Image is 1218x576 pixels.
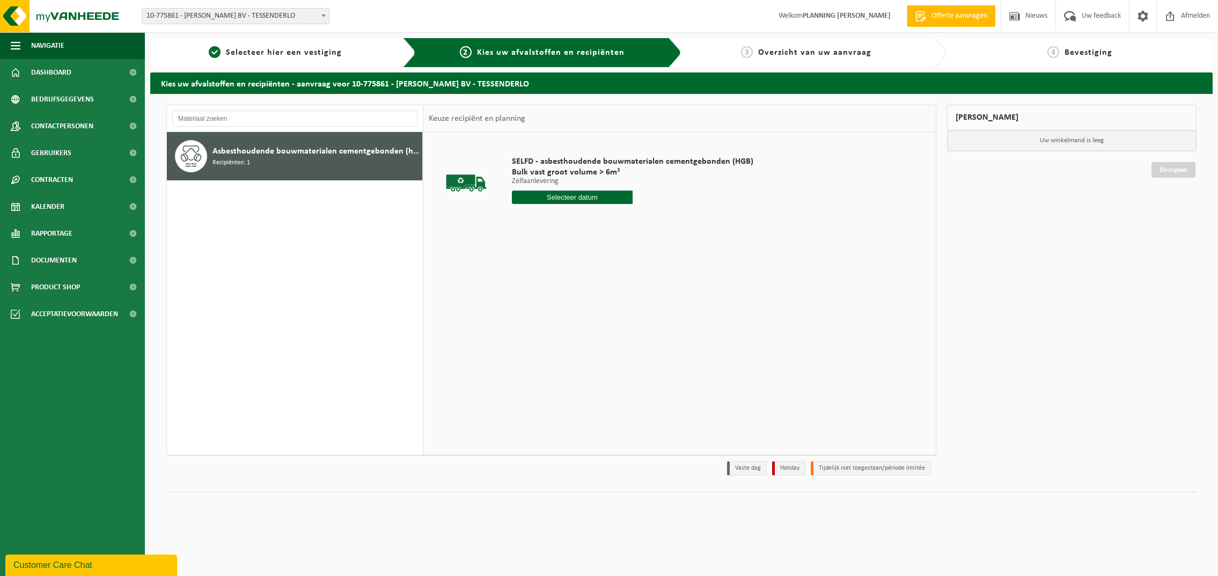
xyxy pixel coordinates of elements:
[31,140,71,166] span: Gebruikers
[212,158,250,168] span: Recipiënten: 1
[512,156,753,167] span: SELFD - asbesthoudende bouwmaterialen cementgebonden (HGB)
[31,86,94,113] span: Bedrijfsgegevens
[512,178,753,185] p: Zelfaanlevering
[31,247,77,274] span: Documenten
[31,32,64,59] span: Navigatie
[477,48,625,57] span: Kies uw afvalstoffen en recipiënten
[929,11,990,21] span: Offerte aanvragen
[31,166,73,193] span: Contracten
[1151,162,1195,178] a: Doorgaan
[803,12,891,20] strong: PLANNING [PERSON_NAME]
[1065,48,1112,57] span: Bevestiging
[948,130,1196,151] p: Uw winkelmand is leeg
[150,72,1213,93] h2: Kies uw afvalstoffen en recipiënten - aanvraag voor 10-775861 - [PERSON_NAME] BV - TESSENDERLO
[142,8,329,24] span: 10-775861 - YVES MAES BV - TESSENDERLO
[772,461,805,476] li: Holiday
[1047,46,1059,58] span: 4
[209,46,221,58] span: 1
[727,461,767,476] li: Vaste dag
[907,5,995,27] a: Offerte aanvragen
[31,274,80,301] span: Product Shop
[172,111,417,127] input: Materiaal zoeken
[31,301,118,327] span: Acceptatievoorwaarden
[5,552,179,576] iframe: chat widget
[156,46,394,59] a: 1Selecteer hier een vestiging
[758,48,871,57] span: Overzicht van uw aanvraag
[423,105,531,132] div: Keuze recipiënt en planning
[741,46,753,58] span: 3
[31,193,64,220] span: Kalender
[142,9,329,24] span: 10-775861 - YVES MAES BV - TESSENDERLO
[212,145,420,158] span: Asbesthoudende bouwmaterialen cementgebonden (hechtgebonden)
[167,132,423,180] button: Asbesthoudende bouwmaterialen cementgebonden (hechtgebonden) Recipiënten: 1
[811,461,931,476] li: Tijdelijk niet toegestaan/période limitée
[512,167,753,178] span: Bulk vast groot volume > 6m³
[31,113,93,140] span: Contactpersonen
[947,105,1197,130] div: [PERSON_NAME]
[31,59,71,86] span: Dashboard
[460,46,472,58] span: 2
[226,48,342,57] span: Selecteer hier een vestiging
[31,220,72,247] span: Rapportage
[512,191,633,204] input: Selecteer datum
